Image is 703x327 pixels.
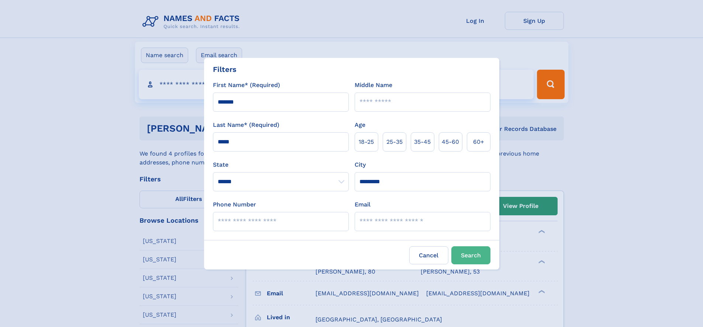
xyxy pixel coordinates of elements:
[355,200,371,209] label: Email
[355,81,392,90] label: Middle Name
[355,121,365,129] label: Age
[386,138,403,146] span: 25‑35
[359,138,374,146] span: 18‑25
[451,246,490,264] button: Search
[213,121,279,129] label: Last Name* (Required)
[409,246,448,264] label: Cancel
[355,160,366,169] label: City
[414,138,431,146] span: 35‑45
[473,138,484,146] span: 60+
[213,81,280,90] label: First Name* (Required)
[213,64,237,75] div: Filters
[213,160,349,169] label: State
[213,200,256,209] label: Phone Number
[442,138,459,146] span: 45‑60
